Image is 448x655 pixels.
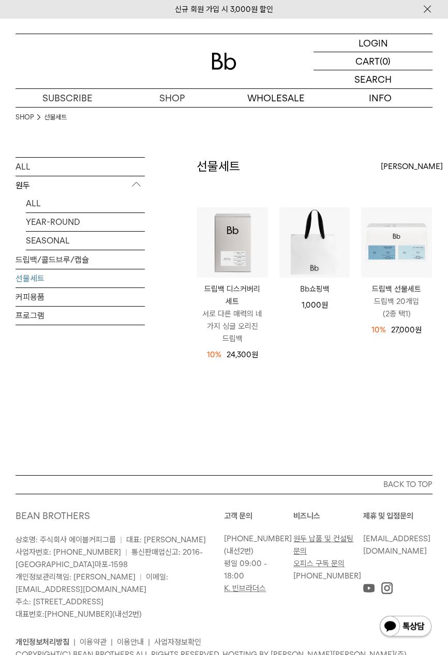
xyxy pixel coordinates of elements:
[363,510,432,522] p: 제휴 및 입점문의
[126,535,206,544] span: 대표: [PERSON_NAME]
[371,324,386,336] div: 10%
[301,300,327,310] span: 1,000
[355,52,380,70] p: CART
[207,348,221,361] div: 10%
[16,112,34,123] a: SHOP
[16,597,103,606] span: 주소: [STREET_ADDRESS]
[279,207,350,278] img: Bb쇼핑백
[44,610,112,619] a: [PHONE_NUMBER]
[16,510,90,521] a: BEAN BROTHERS
[16,288,145,306] a: 커피용품
[224,89,328,107] p: WHOLESALE
[80,637,107,647] a: 이용약관
[44,112,67,123] a: 선물세트
[26,232,145,250] a: SEASONAL
[16,535,116,544] span: 상호명: 주식회사 에이블커피그룹
[26,194,145,212] a: ALL
[251,350,258,359] span: 원
[359,34,388,52] p: LOGIN
[197,308,268,345] p: 서로 다른 매력의 네 가지 싱글 오리진 드립백
[16,572,136,582] span: 개인정보관리책임: [PERSON_NAME]
[224,532,288,557] p: (내선2번)
[197,207,268,278] img: 드립백 디스커버리 세트
[212,53,236,70] img: 로고
[227,350,258,359] span: 24,300
[197,158,240,175] h2: 선물세트
[293,571,361,581] a: [PHONE_NUMBER]
[321,300,327,310] span: 원
[120,89,225,107] a: SHOP
[415,325,422,334] span: 원
[16,475,432,494] button: BACK TO TOP
[197,283,268,308] p: 드립백 디스커버리 세트
[293,559,345,568] a: 오피스 구독 문의
[16,585,146,594] a: [EMAIL_ADDRESS][DOMAIN_NAME]
[16,637,69,647] a: 개인정보처리방침
[224,534,292,543] a: [PHONE_NUMBER]
[224,557,288,582] p: 평일 09:00 - 18:00
[279,283,350,295] a: Bb쇼핑백
[361,207,432,278] img: 드립백 선물세트
[73,636,76,648] li: |
[313,34,432,52] a: LOGIN
[16,158,145,176] a: ALL
[16,547,121,557] span: 사업자번호: [PHONE_NUMBER]
[361,283,432,295] p: 드립백 선물세트
[380,52,391,70] p: (0)
[354,70,392,88] p: SEARCH
[328,89,433,107] p: INFO
[140,572,142,582] span: |
[148,636,150,648] li: |
[16,610,142,619] span: 대표번호: (내선2번)
[197,283,268,345] a: 드립백 디스커버리 세트 서로 다른 매력의 네 가지 싱글 오리진 드립백
[117,637,144,647] a: 이용안내
[381,160,443,173] span: [PERSON_NAME]
[361,295,432,320] p: 드립백 20개입 (2종 택1)
[16,307,145,325] a: 프로그램
[16,89,120,107] a: SUBSCRIBE
[154,637,201,647] a: 사업자정보확인
[224,584,266,593] a: K. 빈브라더스
[16,176,145,195] p: 원두
[26,213,145,231] a: YEAR-ROUND
[224,510,293,522] p: 고객 문의
[120,535,122,544] span: |
[361,283,432,320] a: 드립백 선물세트 드립백 20개입 (2종 택1)
[379,615,432,639] img: 카카오톡 채널 1:1 채팅 버튼
[16,251,145,269] a: 드립백/콜드브루/캡슐
[391,325,422,334] span: 27,000
[293,534,353,556] a: 원두 납품 및 컨설팅 문의
[16,269,145,287] a: 선물세트
[293,510,363,522] p: 비즈니스
[111,636,113,648] li: |
[313,52,432,70] a: CART (0)
[363,534,430,556] a: [EMAIL_ADDRESS][DOMAIN_NAME]
[125,547,127,557] span: |
[175,5,273,14] a: 신규 회원 가입 시 3,000원 할인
